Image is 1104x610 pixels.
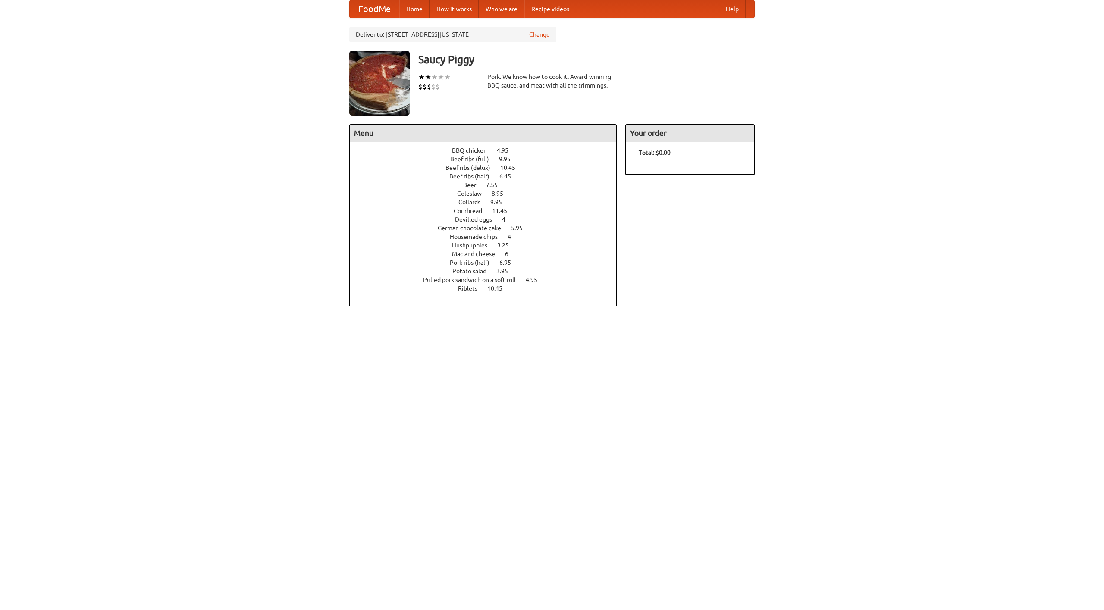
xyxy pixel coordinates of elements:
span: Pulled pork sandwich on a soft roll [423,276,524,283]
span: Mac and cheese [452,250,504,257]
span: 9.95 [499,156,519,163]
a: Beer 7.55 [463,181,514,188]
a: BBQ chicken 4.95 [452,147,524,154]
li: $ [436,82,440,91]
span: 3.25 [497,242,517,249]
h4: Your order [626,125,754,142]
a: Hushpuppies 3.25 [452,242,525,249]
span: 4 [508,233,520,240]
span: 9.95 [490,199,511,206]
li: $ [418,82,423,91]
a: Beef ribs (full) 9.95 [450,156,527,163]
a: Housemade chips 4 [450,233,527,240]
a: Beef ribs (half) 6.45 [449,173,527,180]
span: German chocolate cake [438,225,510,231]
a: Riblets 10.45 [458,285,518,292]
span: Collards [458,199,489,206]
span: 4.95 [526,276,546,283]
span: 5.95 [511,225,531,231]
span: Pork ribs (half) [450,259,498,266]
a: Cornbread 11.45 [454,207,523,214]
a: Mac and cheese 6 [452,250,524,257]
span: 3.95 [496,268,517,275]
a: Collards 9.95 [458,199,518,206]
span: 11.45 [492,207,516,214]
span: Hushpuppies [452,242,496,249]
span: Cornbread [454,207,491,214]
span: 4 [502,216,514,223]
span: Devilled eggs [455,216,501,223]
b: Total: $0.00 [639,149,671,156]
span: Beef ribs (full) [450,156,498,163]
a: Beef ribs (delux) 10.45 [445,164,531,171]
span: 10.45 [487,285,511,292]
span: Coleslaw [457,190,490,197]
li: $ [423,82,427,91]
a: German chocolate cake 5.95 [438,225,539,231]
span: Potato salad [452,268,495,275]
span: 6 [505,250,517,257]
a: Coleslaw 8.95 [457,190,519,197]
span: Housemade chips [450,233,506,240]
a: Help [719,0,746,18]
span: Beef ribs (delux) [445,164,499,171]
a: Pork ribs (half) 6.95 [450,259,527,266]
h4: Menu [350,125,616,142]
a: Recipe videos [524,0,576,18]
span: 8.95 [492,190,512,197]
img: angular.jpg [349,51,410,116]
span: 10.45 [500,164,524,171]
li: $ [431,82,436,91]
a: Potato salad 3.95 [452,268,524,275]
a: FoodMe [350,0,399,18]
a: How it works [430,0,479,18]
a: Home [399,0,430,18]
span: 7.55 [486,181,506,188]
span: BBQ chicken [452,147,496,154]
span: 6.95 [499,259,520,266]
li: ★ [438,72,444,82]
span: 6.45 [499,173,520,180]
span: 4.95 [497,147,517,154]
a: Devilled eggs 4 [455,216,521,223]
div: Deliver to: [STREET_ADDRESS][US_STATE] [349,27,556,42]
li: $ [427,82,431,91]
span: Beef ribs (half) [449,173,498,180]
a: Pulled pork sandwich on a soft roll 4.95 [423,276,553,283]
span: Beer [463,181,485,188]
li: ★ [444,72,451,82]
li: ★ [418,72,425,82]
a: Change [529,30,550,39]
h3: Saucy Piggy [418,51,755,68]
span: Riblets [458,285,486,292]
a: Who we are [479,0,524,18]
li: ★ [431,72,438,82]
div: Pork. We know how to cook it. Award-winning BBQ sauce, and meat with all the trimmings. [487,72,617,90]
li: ★ [425,72,431,82]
